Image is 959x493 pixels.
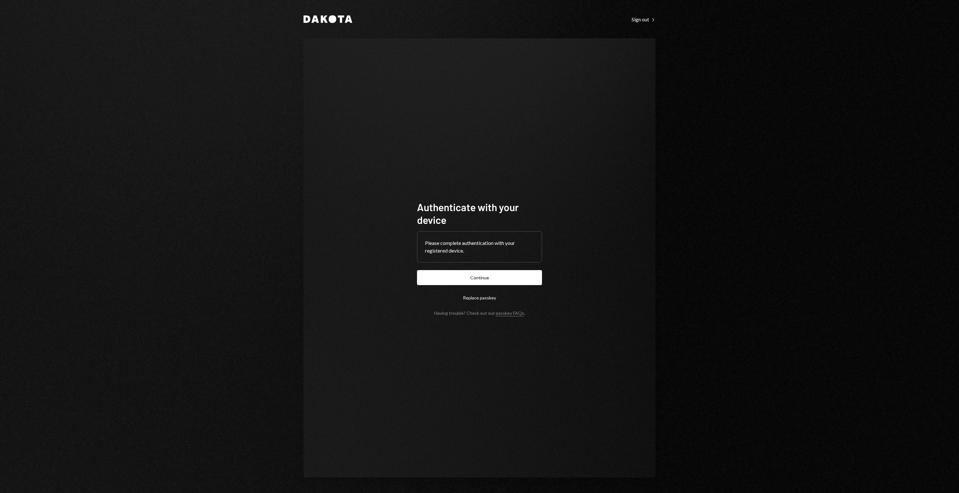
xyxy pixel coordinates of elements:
[425,239,534,254] div: Please complete authentication with your registered device.
[434,310,525,316] div: Having trouble? Check out our .
[417,201,542,226] h1: Authenticate with your device
[417,290,542,305] button: Replace passkey
[632,16,655,23] a: Sign out
[496,310,524,316] a: passkey FAQs
[417,270,542,285] button: Continue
